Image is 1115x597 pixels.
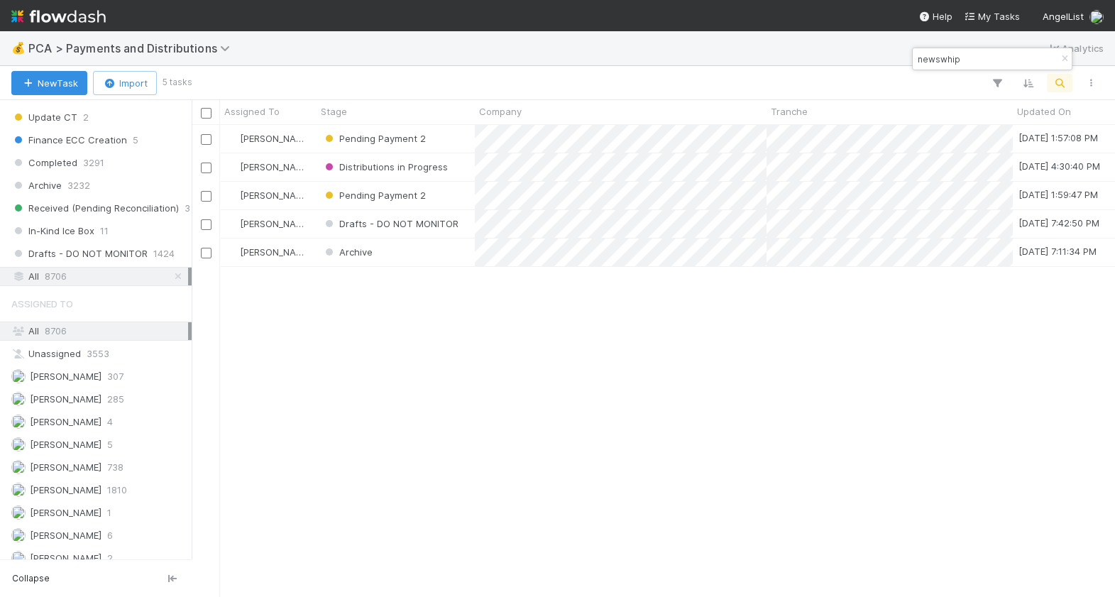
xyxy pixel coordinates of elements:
[11,177,62,195] span: Archive
[87,345,109,363] span: 3553
[83,154,104,172] span: 3291
[30,530,101,541] span: [PERSON_NAME]
[201,219,212,230] input: Toggle Row Selected
[240,133,312,144] span: [PERSON_NAME]
[11,322,188,340] div: All
[45,268,67,285] span: 8706
[240,218,312,229] span: [PERSON_NAME]
[201,108,212,119] input: Toggle All Rows Selected
[321,104,347,119] span: Stage
[1018,131,1098,145] div: [DATE] 1:57:08 PM
[107,368,123,385] span: 307
[133,131,138,149] span: 5
[11,222,94,240] span: In-Kind Ice Box
[11,154,77,172] span: Completed
[11,109,77,126] span: Update CT
[107,527,113,544] span: 6
[11,551,26,565] img: avatar_8c44b08f-3bc4-4c10-8fb8-2c0d4b5a4cd3.png
[107,504,111,522] span: 1
[67,177,90,195] span: 3232
[11,42,26,54] span: 💰
[30,439,101,450] span: [PERSON_NAME]
[339,246,373,258] span: Archive
[339,218,458,229] span: Drafts - DO NOT MONITOR
[11,483,26,497] img: avatar_e7d5656d-bda2-4d83-89d6-b6f9721f96bd.png
[11,131,127,149] span: Finance ECC Creation
[1043,11,1084,22] span: AngelList
[11,415,26,429] img: avatar_2bce2475-05ee-46d3-9413-d3901f5fa03f.png
[11,199,179,217] span: Received (Pending Reconciliation)
[11,369,26,383] img: avatar_a2d05fec-0a57-4266-8476-74cda3464b0e.png
[1017,104,1071,119] span: Updated On
[30,461,101,473] span: [PERSON_NAME]
[339,190,426,201] span: Pending Payment 2
[185,199,190,217] span: 3
[11,505,26,520] img: avatar_030f5503-c087-43c2-95d1-dd8963b2926c.png
[30,507,101,518] span: [PERSON_NAME]
[226,246,238,258] img: avatar_c6c9a18c-a1dc-4048-8eac-219674057138.png
[11,437,26,451] img: avatar_70eb89fd-53e7-4719-8353-99a31b391b8c.png
[28,41,237,55] span: PCA > Payments and Distributions
[107,390,124,408] span: 285
[93,71,157,95] button: Import
[1018,159,1100,173] div: [DATE] 4:30:40 PM
[479,104,522,119] span: Company
[240,246,312,258] span: [PERSON_NAME]
[226,161,238,172] img: avatar_ad9da010-433a-4b4a-a484-836c288de5e1.png
[11,245,148,263] span: Drafts - DO NOT MONITOR
[226,190,238,201] img: avatar_705b8750-32ac-4031-bf5f-ad93a4909bc8.png
[30,393,101,405] span: [PERSON_NAME]
[224,104,280,119] span: Assigned To
[11,392,26,406] img: avatar_87e1a465-5456-4979-8ac4-f0cdb5bbfe2d.png
[1018,244,1097,258] div: [DATE] 7:11:34 PM
[83,109,89,126] span: 2
[226,218,238,229] img: avatar_c6c9a18c-a1dc-4048-8eac-219674057138.png
[915,50,1057,67] input: Search...
[107,436,113,454] span: 5
[163,76,192,89] small: 5 tasks
[107,413,113,431] span: 4
[11,268,188,285] div: All
[339,133,426,144] span: Pending Payment 2
[30,552,101,564] span: [PERSON_NAME]
[30,416,101,427] span: [PERSON_NAME]
[201,163,212,173] input: Toggle Row Selected
[226,133,238,144] img: avatar_705b8750-32ac-4031-bf5f-ad93a4909bc8.png
[11,345,188,363] div: Unassigned
[240,190,312,201] span: [PERSON_NAME]
[11,4,106,28] img: logo-inverted-e16ddd16eac7371096b0.svg
[11,528,26,542] img: avatar_d7f67417-030a-43ce-a3ce-a315a3ccfd08.png
[1018,187,1098,202] div: [DATE] 1:59:47 PM
[11,290,73,318] span: Assigned To
[107,481,127,499] span: 1810
[201,134,212,145] input: Toggle Row Selected
[153,245,175,263] span: 1424
[100,222,109,240] span: 11
[240,161,312,172] span: [PERSON_NAME]
[1048,40,1104,57] a: Analytics
[107,549,113,567] span: 2
[11,460,26,474] img: avatar_ad9da010-433a-4b4a-a484-836c288de5e1.png
[12,572,50,585] span: Collapse
[30,484,101,495] span: [PERSON_NAME]
[964,11,1020,22] span: My Tasks
[201,248,212,258] input: Toggle Row Selected
[1018,216,1099,230] div: [DATE] 7:42:50 PM
[30,371,101,382] span: [PERSON_NAME]
[771,104,808,119] span: Tranche
[45,325,67,336] span: 8706
[11,71,87,95] button: NewTask
[107,459,123,476] span: 738
[201,191,212,202] input: Toggle Row Selected
[1089,10,1104,24] img: avatar_87e1a465-5456-4979-8ac4-f0cdb5bbfe2d.png
[918,9,952,23] div: Help
[339,161,448,172] span: Distributions in Progress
